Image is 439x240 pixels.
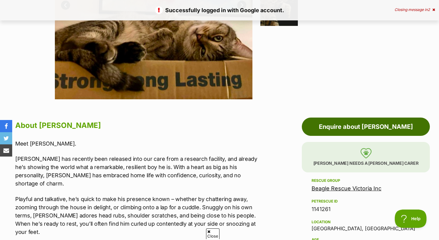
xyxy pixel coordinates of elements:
[394,8,435,12] div: Closing message in
[6,6,433,14] p: Successfully logged in with Google account.
[312,199,420,204] div: PetRescue ID
[360,148,372,158] img: foster-care-31f2a1ccfb079a48fc4dc6d2a002ce68c6d2b76c7ccb9e0da61f6cd5abbf869a.svg
[15,155,262,188] p: [PERSON_NAME] has recently been released into our care from a research facility, and already he’s...
[395,210,427,228] iframe: Help Scout Beacon - Open
[15,195,262,236] p: Playful and talkative, he’s quick to make his presence known – whether by chattering away, zoomin...
[302,142,430,172] p: [PERSON_NAME] needs a [PERSON_NAME] carer
[312,178,420,183] div: Rescue group
[428,7,430,12] span: 2
[15,139,262,148] p: Meet [PERSON_NAME].
[312,205,420,214] div: 1141261
[15,119,262,132] h2: About [PERSON_NAME]
[312,220,420,224] div: Location
[206,228,220,239] span: Close
[302,118,430,136] a: Enquire about [PERSON_NAME]
[312,218,420,231] div: [GEOGRAPHIC_DATA], [GEOGRAPHIC_DATA]
[312,185,381,192] a: Beagle Rescue Victoria Inc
